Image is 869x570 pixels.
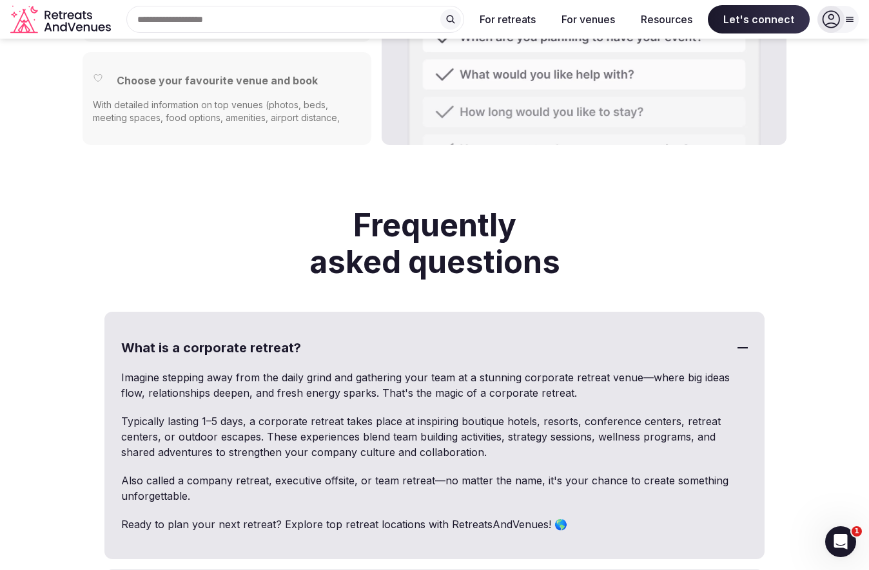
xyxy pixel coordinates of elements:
h3: What is a corporate retreat? [106,313,763,383]
h2: Frequently asked questions [290,207,579,281]
p: With detailed information on top venues (photos, beds, meeting spaces, food options, amenities, a... [93,99,361,150]
h3: Choose your favourite venue and book [117,73,318,88]
button: Resources [630,5,703,33]
svg: Retreats and Venues company logo [10,5,113,34]
button: For venues [551,5,625,33]
p: Ready to plan your next retreat? Explore top retreat locations with RetreatsAndVenues! 🌎 [121,517,748,532]
span: Let's connect [708,5,810,33]
p: Typically lasting 1–5 days, a corporate retreat takes place at inspiring boutique hotels, resorts... [121,413,748,460]
span: 1 [852,526,862,537]
button: For retreats [469,5,546,33]
p: Imagine stepping away from the daily grind and gathering your team at a stunning corporate retrea... [121,370,748,401]
a: Visit the homepage [10,5,113,34]
p: Also called a company retreat, executive offsite, or team retreat—no matter the name, it's your c... [121,473,748,504]
iframe: Intercom live chat [825,526,856,557]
